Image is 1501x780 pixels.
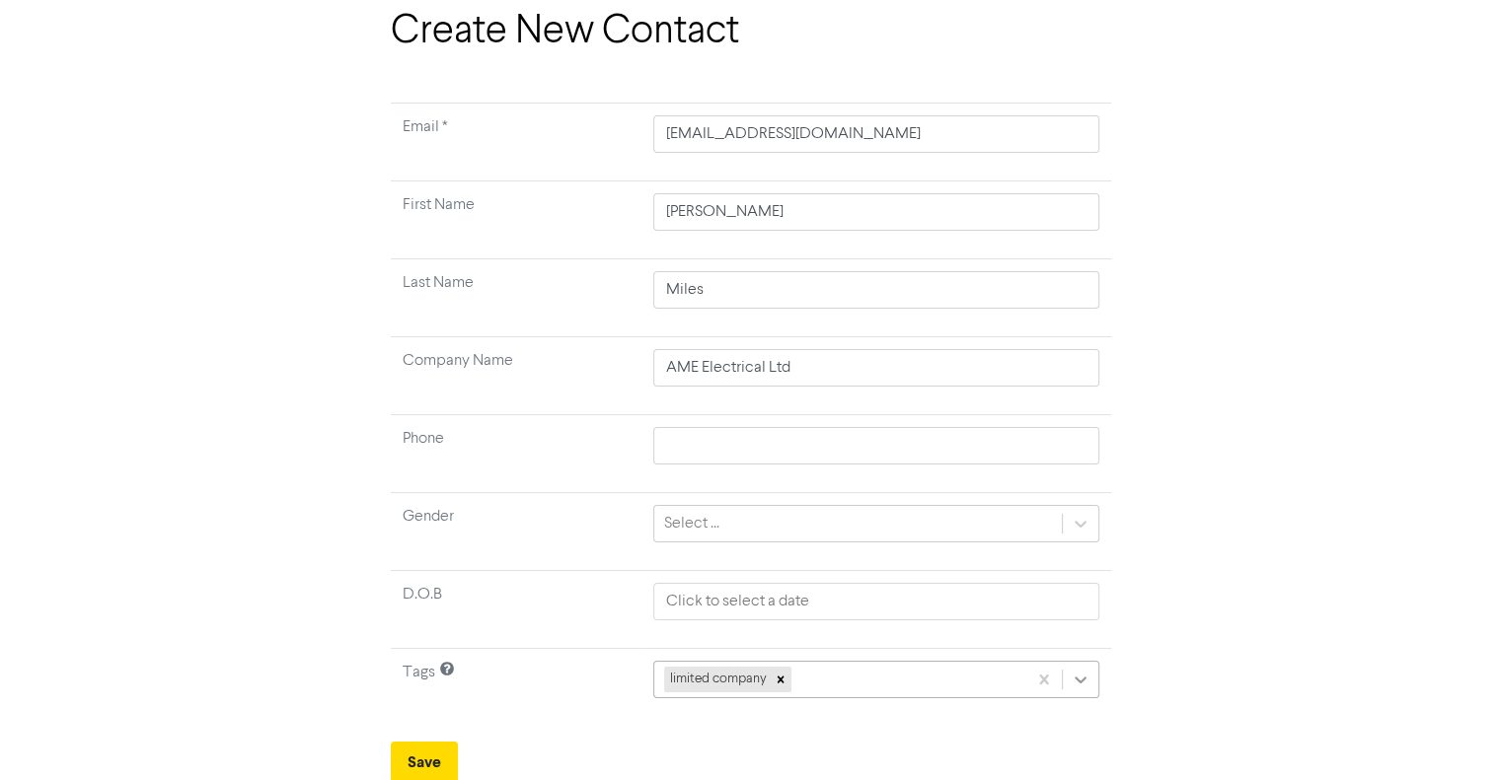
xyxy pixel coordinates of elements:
[391,104,642,181] td: Required
[391,259,642,337] td: Last Name
[391,493,642,571] td: Gender
[1402,685,1501,780] iframe: Chat Widget
[664,667,770,692] div: limited company
[391,415,642,493] td: Phone
[664,512,719,535] div: Select ...
[653,583,1098,620] input: Click to select a date
[391,649,642,727] td: Tags
[391,571,642,649] td: D.O.B
[391,181,642,259] td: First Name
[391,337,642,415] td: Company Name
[391,8,1111,55] h1: Create New Contact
